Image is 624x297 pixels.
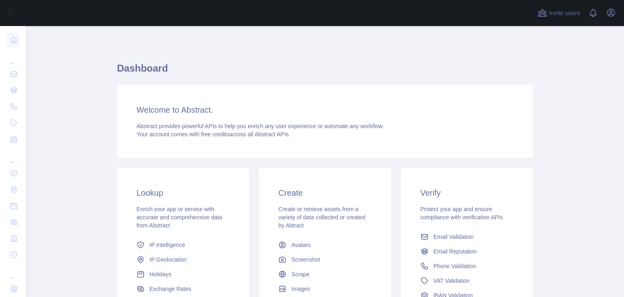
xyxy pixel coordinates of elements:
a: Screenshot [275,252,375,267]
span: free credits [201,131,229,138]
a: Images [275,282,375,296]
span: Your account comes with across all Abstract APIs. [136,131,290,138]
h3: Verify [420,187,513,199]
span: Scrape [291,270,309,278]
h3: Lookup [136,187,230,199]
div: ... [6,264,19,280]
span: IP Intelligence [149,241,185,249]
a: IP Geolocation [133,252,233,267]
span: Exchange Rates [149,285,191,293]
a: Email Reputation [417,244,517,259]
a: IP Intelligence [133,238,233,252]
h3: Create [278,187,371,199]
span: Protect your app and ensure compliance with verification APIs [420,206,503,221]
h1: Dashboard [117,62,533,81]
a: Scrape [275,267,375,282]
a: Holidays [133,267,233,282]
span: Phone Validation [433,262,476,270]
div: ... [6,148,19,164]
a: Exchange Rates [133,282,233,296]
a: Phone Validation [417,259,517,273]
span: Invite users [549,9,580,18]
span: Screenshot [291,256,320,264]
div: ... [6,49,19,65]
span: Email Validation [433,233,474,241]
span: Abstract provides powerful APIs to help you enrich any user experience or automate any workflow. [136,123,384,129]
span: Enrich your app or service with accurate and comprehensive data from Abstract [136,206,222,229]
a: Email Validation [417,229,517,244]
a: Avatars [275,238,375,252]
span: Images [291,285,310,293]
span: VAT Validation [433,277,470,285]
span: Email Reputation [433,247,477,256]
span: Holidays [149,270,171,278]
a: VAT Validation [417,273,517,288]
span: IP Geolocation [149,256,187,264]
span: Avatars [291,241,310,249]
span: Create or retrieve assets from a variety of data collected or created by Abtract [278,206,365,229]
h3: Welcome to Abstract. [136,104,513,116]
button: Invite users [536,7,582,20]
